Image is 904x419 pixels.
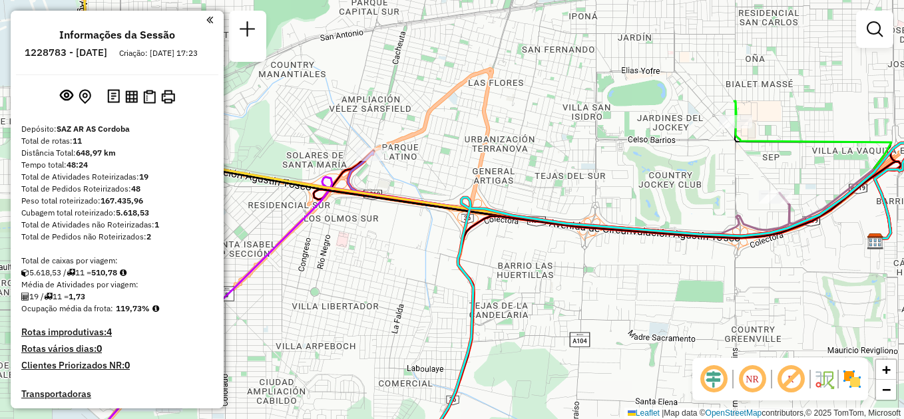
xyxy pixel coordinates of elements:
em: Média calculada utilizando a maior ocupação (%Peso ou %Cubagem) de cada rota da sessão. Rotas cro... [152,305,159,313]
div: Distância Total: [21,147,213,159]
button: Imprimir Rotas [158,87,178,106]
h4: Rotas improdutivas: [21,327,213,338]
a: Zoom out [876,380,896,400]
div: Map data © contributors,© 2025 TomTom, Microsoft [624,408,904,419]
div: Total de Atividades Roteirizadas: [21,171,213,183]
img: Exibir/Ocultar setores [841,368,863,390]
button: Centralizar mapa no depósito ou ponto de apoio [76,86,94,107]
a: Leaflet [628,408,660,418]
div: 19 / 11 = [21,291,213,303]
strong: 167.435,96 [101,196,143,206]
button: Visualizar Romaneio [140,87,158,106]
i: Cubagem total roteirizado [21,269,29,277]
i: Total de Atividades [21,293,29,301]
button: Visualizar relatório de Roteirização [122,87,140,105]
span: Exibir rótulo [775,363,807,395]
button: Exibir sessão original [57,86,76,107]
div: Cubagem total roteirizado: [21,207,213,219]
a: Nova sessão e pesquisa [234,16,261,46]
strong: 0 [124,359,130,371]
h4: Clientes Priorizados NR: [21,360,213,371]
i: Meta Caixas/viagem: 297,52 Diferença: 213,26 [120,269,126,277]
div: Criação: [DATE] 17:23 [114,47,203,59]
strong: 4 [107,326,112,338]
h4: Transportadoras [21,388,213,400]
div: Peso total roteirizado: [21,195,213,207]
strong: 119,73% [116,303,150,313]
div: Total de Pedidos não Roteirizados: [21,231,213,243]
a: Exibir filtros [861,16,888,43]
div: Depósito: [21,123,213,135]
strong: 1,73 [69,291,85,301]
strong: 5.618,53 [116,208,149,217]
span: Ocultar deslocamento [698,363,730,395]
strong: 0 [97,343,102,354]
div: Total de Pedidos Roteirizados: [21,183,213,195]
strong: 48 [131,184,140,194]
i: Total de rotas [44,293,53,301]
strong: 648,97 km [76,148,116,158]
strong: 1 [154,219,159,229]
strong: 48:24 [67,160,88,170]
div: Total de rotas: [21,135,213,147]
strong: 11 [73,136,82,146]
h6: 1228783 - [DATE] [25,47,107,59]
span: Ocultar NR [736,363,768,395]
strong: 19 [139,172,148,182]
div: 5.618,53 / 11 = [21,267,213,279]
i: Total de rotas [67,269,75,277]
strong: SAZ AR AS Cordoba [57,124,130,134]
strong: 510,78 [91,267,117,277]
h4: Informações da Sessão [59,29,175,41]
div: Total de caixas por viagem: [21,255,213,267]
img: Fluxo de ruas [813,368,835,390]
div: Tempo total: [21,159,213,171]
a: Clique aqui para minimizar o painel [206,12,213,27]
a: OpenStreetMap [706,408,762,418]
div: Total de Atividades não Roteirizadas: [21,219,213,231]
span: Ocupação média da frota: [21,303,113,313]
a: Zoom in [876,360,896,380]
span: − [882,381,891,398]
span: | [662,408,664,418]
button: Logs desbloquear sessão [105,86,122,107]
strong: 2 [146,231,151,241]
div: Média de Atividades por viagem: [21,279,213,291]
img: SAZ AR AS Cordoba [867,233,884,250]
span: + [882,361,891,378]
h4: Rotas vários dias: [21,343,213,354]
